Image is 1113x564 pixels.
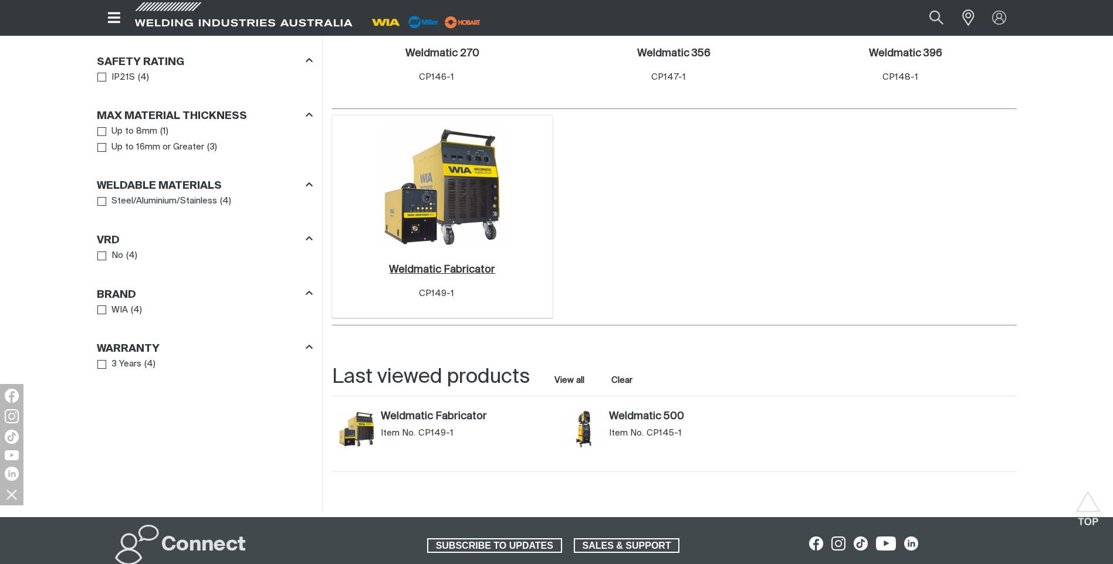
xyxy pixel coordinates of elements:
span: IP21S [111,71,135,84]
h2: Weldmatic 356 [637,48,711,59]
h2: Weldmatic Fabricator [389,264,495,275]
div: Weldable Materials [97,178,313,193]
span: CP149-1 [419,289,454,298]
span: ( 4 ) [131,304,142,317]
span: ( 4 ) [220,195,231,208]
a: WIA [97,303,128,318]
img: Facebook [5,389,19,403]
a: miller [441,18,484,26]
input: Product name or item number... [901,5,956,31]
span: CP145-1 [647,427,682,439]
button: Search products [916,5,956,31]
h3: Warranty [97,342,160,356]
span: SALES & SUPPORT [575,538,679,553]
img: Instagram [5,409,19,423]
a: Weldmatic 396 [869,47,942,60]
img: TikTok [5,430,19,444]
a: Weldmatic Fabricator [381,410,554,423]
span: CP149-1 [418,427,454,439]
h2: Connect [161,532,246,558]
a: View all last viewed products [554,375,584,386]
span: 3 Years [111,358,141,371]
span: CP147-1 [651,73,686,81]
ul: Max Material Thickness [97,124,312,155]
h2: Weldmatic 270 [405,48,479,59]
span: Up to 16mm or Greater [111,141,204,154]
div: Max Material Thickness [97,108,313,124]
div: VRD [97,232,313,247]
img: Weldmatic Fabricator [338,410,375,448]
span: Steel/Aluminium/Stainless [111,195,217,208]
h3: VRD [97,234,120,247]
img: miller [441,13,484,31]
span: Up to 8mm [111,125,157,138]
span: ( 4 ) [138,71,149,84]
a: SUBSCRIBE TO UPDATES [427,538,562,553]
span: Item No. [381,427,415,439]
h3: Max Material Thickness [97,110,247,123]
span: CP146-1 [419,73,454,81]
a: No [97,248,124,264]
h2: Weldmatic 396 [869,48,942,59]
h3: Brand [97,288,136,302]
ul: VRD [97,248,312,264]
ul: Safety Rating [97,70,312,86]
article: Weldmatic 500 (CP145-1) [560,408,788,460]
span: ( 4 ) [126,249,137,263]
article: Weldmatic Fabricator (CP149-1) [332,408,560,460]
a: Weldmatic 356 [637,47,711,60]
img: hide socials [2,484,22,504]
a: Weldmatic Fabricator [389,263,495,277]
h3: Safety Rating [97,56,184,69]
h2: Last viewed products [332,364,530,390]
img: Weldmatic 500 [566,410,603,448]
div: Warranty [97,341,313,356]
span: ( 3 ) [207,141,217,154]
img: LinkedIn [5,467,19,481]
a: Up to 16mm or Greater [97,140,205,155]
span: CP148-1 [882,73,918,81]
a: Steel/Aluminium/Stainless [97,193,218,209]
a: IP21S [97,70,136,86]
img: YouTube [5,450,19,460]
ul: Brand [97,303,312,318]
span: SUBSCRIBE TO UPDATES [428,538,561,553]
span: WIA [111,304,128,317]
a: Weldmatic 270 [405,47,479,60]
button: Scroll to top [1075,491,1101,517]
a: Up to 8mm [97,124,158,140]
button: Clear all last viewed products [609,372,635,388]
span: Item No. [609,427,644,439]
img: Weldmatic Fabricator [380,124,505,250]
h3: Weldable Materials [97,179,222,193]
a: SALES & SUPPORT [574,538,680,553]
div: Safety Rating [97,53,313,69]
ul: Warranty [97,356,312,372]
ul: Weldable Materials [97,193,312,209]
span: No [111,249,123,263]
span: ( 4 ) [144,358,155,371]
div: Brand [97,286,313,302]
a: 3 Years [97,356,142,372]
span: ( 1 ) [160,125,168,138]
a: Weldmatic 500 [609,410,782,423]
